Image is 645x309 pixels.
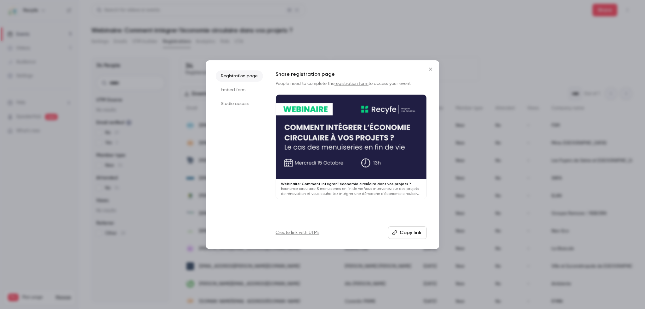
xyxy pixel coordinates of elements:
a: registration form [334,81,368,86]
p: Economie circulaire & menuiseries en fin de vie Vous intervenez sur des projets de rénovation et ... [281,186,421,196]
a: Webinaire: Comment intégrer l'économie circulaire dans vos projets ?Economie circulaire & menuise... [276,94,427,200]
button: Close [424,63,437,75]
p: People need to complete the to access your event [276,80,427,87]
a: Create link with UTMs [276,229,319,236]
li: Registration page [216,70,263,82]
li: Embed form [216,84,263,96]
li: Studio access [216,98,263,109]
button: Copy link [388,226,427,239]
p: Webinaire: Comment intégrer l'économie circulaire dans vos projets ? [281,181,421,186]
h1: Share registration page [276,70,427,78]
